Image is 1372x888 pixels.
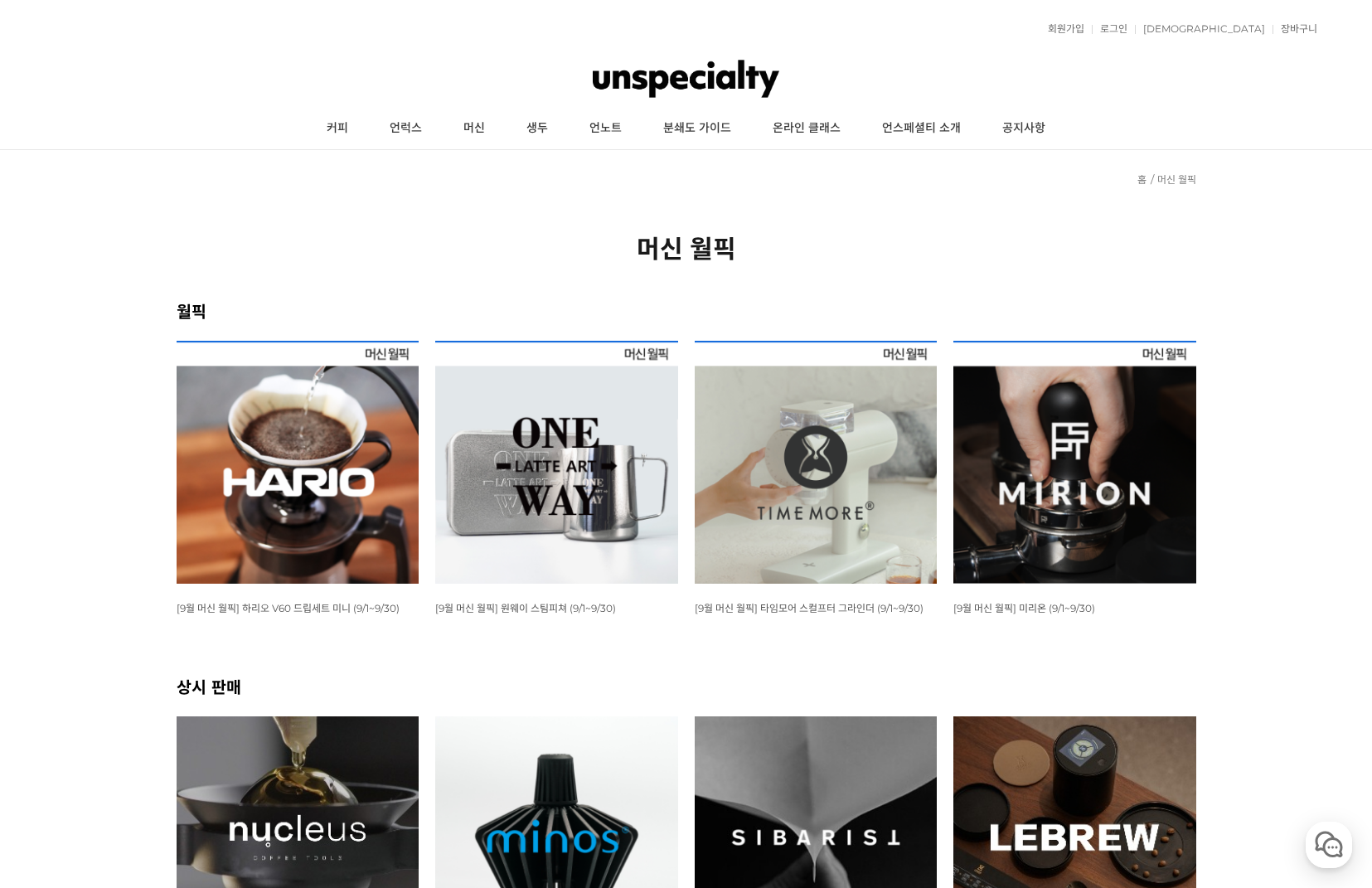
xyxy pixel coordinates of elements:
a: 생두 [506,108,569,149]
img: 9월 머신 월픽 타임모어 스컬프터 [695,341,938,584]
img: 9월 머신 월픽 미리온 [953,341,1196,584]
h2: 머신 월픽 [177,229,1196,265]
img: 9월 머신 월픽 하리오 V60 드립세트 미니 [177,341,419,584]
h2: 월픽 [177,298,1196,323]
a: 공지사항 [982,108,1066,149]
a: 분쇄도 가이드 [642,108,752,149]
img: 9월 머신 월픽 원웨이 스팀피쳐 [435,341,678,584]
a: 온라인 클래스 [752,108,861,149]
span: [9월 머신 월픽] 원웨이 스팀피쳐 (9/1~9/30) [435,602,616,614]
a: [9월 머신 월픽] 미리온 (9/1~9/30) [953,601,1095,614]
a: 장바구니 [1273,24,1317,34]
a: 언스페셜티 소개 [861,108,982,149]
a: 머신 [443,108,506,149]
a: [9월 머신 월픽] 원웨이 스팀피쳐 (9/1~9/30) [435,601,616,614]
span: [9월 머신 월픽] 타임모어 스컬프터 그라인더 (9/1~9/30) [695,602,924,614]
a: [9월 머신 월픽] 타임모어 스컬프터 그라인더 (9/1~9/30) [695,601,924,614]
span: [9월 머신 월픽] 미리온 (9/1~9/30) [953,602,1095,614]
a: 로그인 [1092,24,1127,34]
a: 회원가입 [1040,24,1084,34]
img: 언스페셜티 몰 [593,54,779,104]
a: [9월 머신 월픽] 하리오 V60 드립세트 미니 (9/1~9/30) [177,601,400,614]
a: 언노트 [569,108,642,149]
a: 머신 월픽 [1157,173,1196,186]
span: [9월 머신 월픽] 하리오 V60 드립세트 미니 (9/1~9/30) [177,602,400,614]
h2: 상시 판매 [177,674,1196,698]
a: 커피 [306,108,369,149]
a: 언럭스 [369,108,443,149]
a: 홈 [1137,173,1147,186]
a: [DEMOGRAPHIC_DATA] [1135,24,1265,34]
